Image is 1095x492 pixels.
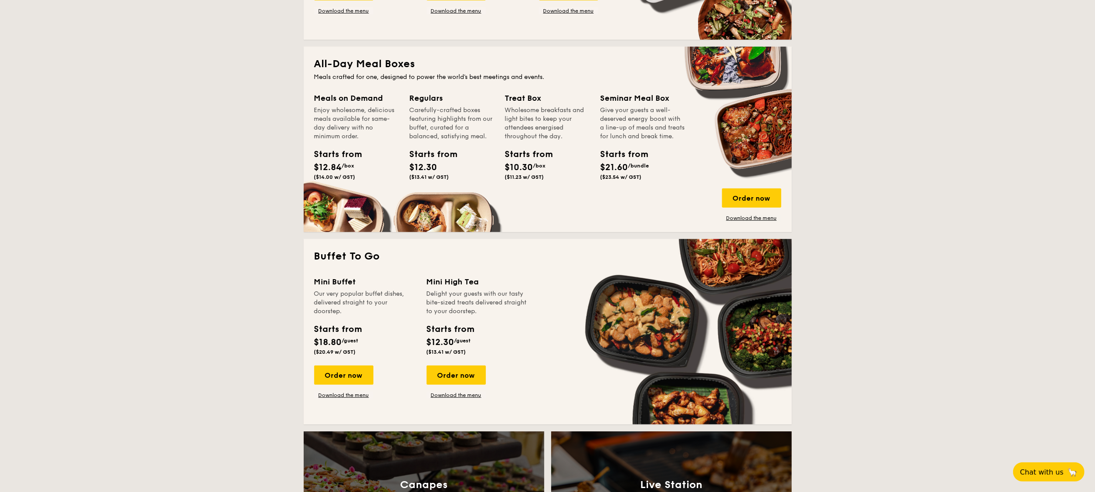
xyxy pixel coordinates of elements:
div: Starts from [314,148,353,161]
div: Order now [427,366,486,385]
div: Carefully-crafted boxes featuring highlights from our buffet, curated for a balanced, satisfying ... [410,106,495,141]
h3: Live Station [640,479,702,491]
span: /box [342,163,355,169]
div: Starts from [600,148,640,161]
span: ($14.00 w/ GST) [314,174,356,180]
a: Download the menu [427,7,486,14]
span: $12.30 [427,337,454,348]
a: Download the menu [722,215,781,222]
span: Chat with us [1020,468,1064,476]
div: Our very popular buffet dishes, delivered straight to your doorstep. [314,290,416,316]
button: Chat with us🦙 [1013,462,1085,482]
h2: All-Day Meal Boxes [314,57,781,71]
span: ($20.49 w/ GST) [314,349,356,355]
a: Download the menu [539,7,598,14]
span: ($13.41 w/ GST) [410,174,449,180]
span: $21.60 [600,162,628,173]
span: 🦙 [1067,467,1078,477]
span: ($23.54 w/ GST) [600,174,642,180]
span: $18.80 [314,337,342,348]
div: Regulars [410,92,495,104]
div: Meals on Demand [314,92,399,104]
div: Wholesome breakfasts and light bites to keep your attendees energised throughout the day. [505,106,590,141]
div: Order now [314,366,373,385]
span: $10.30 [505,162,533,173]
div: Starts from [427,323,474,336]
div: Starts from [314,323,362,336]
div: Seminar Meal Box [600,92,685,104]
a: Download the menu [314,392,373,399]
div: Enjoy wholesome, delicious meals available for same-day delivery with no minimum order. [314,106,399,141]
span: /box [533,163,546,169]
h3: Canapes [400,479,447,491]
span: $12.30 [410,162,437,173]
span: ($13.41 w/ GST) [427,349,466,355]
div: Starts from [505,148,544,161]
span: $12.84 [314,162,342,173]
div: Delight your guests with our tasty bite-sized treats delivered straight to your doorstep. [427,290,529,316]
a: Download the menu [314,7,373,14]
div: Mini Buffet [314,276,416,288]
div: Meals crafted for one, designed to power the world's best meetings and events. [314,73,781,82]
div: Order now [722,188,781,208]
a: Download the menu [427,392,486,399]
span: /bundle [628,163,649,169]
span: /guest [454,338,471,344]
div: Give your guests a well-deserved energy boost with a line-up of meals and treats for lunch and br... [600,106,685,141]
div: Treat Box [505,92,590,104]
h2: Buffet To Go [314,249,781,263]
div: Mini High Tea [427,276,529,288]
span: ($11.23 w/ GST) [505,174,544,180]
div: Starts from [410,148,449,161]
span: /guest [342,338,359,344]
